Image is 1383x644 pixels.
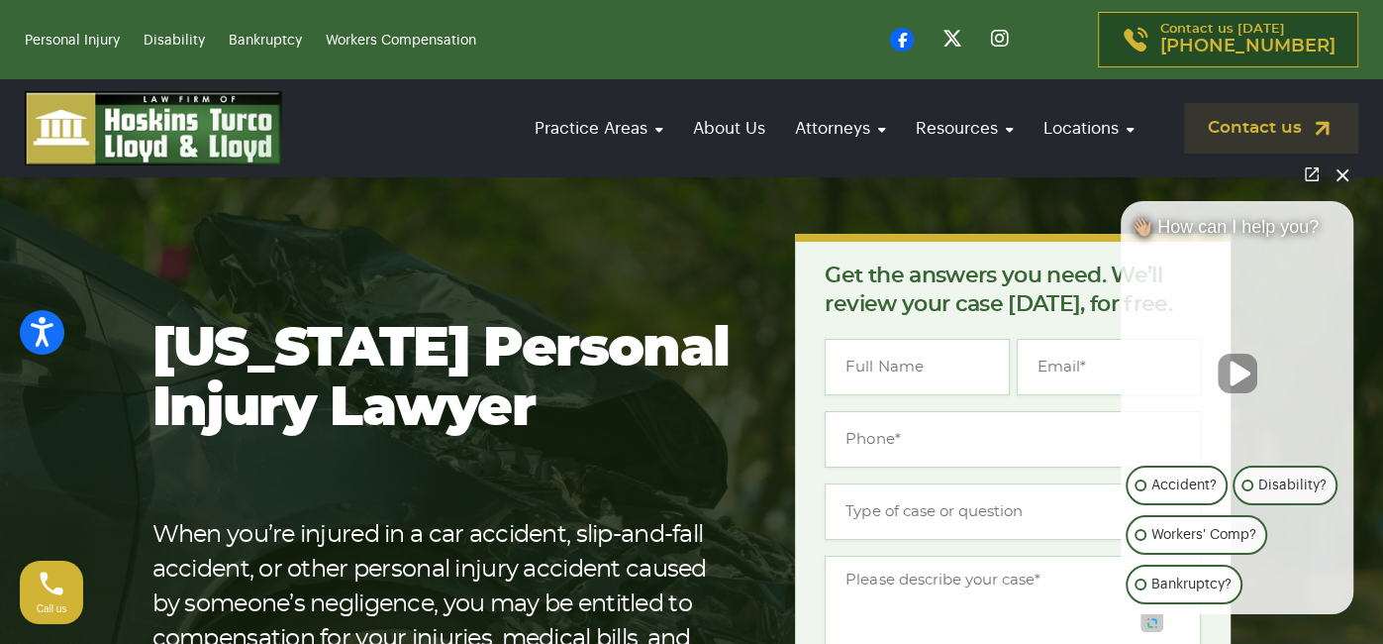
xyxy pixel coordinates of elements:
p: Disability? [1258,474,1327,497]
h1: [US_STATE] Personal Injury Lawyer [152,320,733,439]
p: Get the answers you need. We’ll review your case [DATE], for free. [825,262,1201,319]
a: About Us [683,100,775,157]
a: Contact us [1184,103,1358,154]
button: Unmute video [1218,354,1257,393]
input: Full Name [825,339,1009,395]
button: Close Intaker Chat Widget [1329,161,1356,188]
a: Bankruptcy [229,34,302,48]
a: Open intaker chat [1140,614,1163,632]
input: Type of case or question [825,483,1201,540]
p: Bankruptcy? [1151,573,1232,596]
a: Locations [1034,100,1144,157]
a: Contact us [DATE][PHONE_NUMBER] [1098,12,1358,67]
a: Practice Areas [525,100,673,157]
a: Disability [144,34,205,48]
span: Call us [37,603,67,614]
a: Resources [906,100,1024,157]
img: logo [25,91,282,165]
a: Personal Injury [25,34,120,48]
p: Workers' Comp? [1151,523,1256,547]
a: Attorneys [785,100,896,157]
input: Email* [1017,339,1201,395]
p: Accident? [1151,474,1217,497]
p: Contact us [DATE] [1160,23,1335,56]
div: 👋🏼 How can I help you? [1121,216,1353,248]
a: Workers Compensation [326,34,476,48]
input: Phone* [825,411,1201,468]
span: [PHONE_NUMBER] [1160,37,1335,56]
a: Open direct chat [1298,161,1326,188]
